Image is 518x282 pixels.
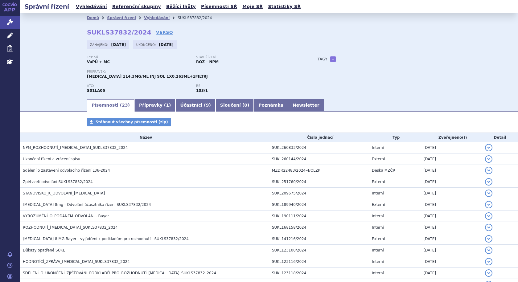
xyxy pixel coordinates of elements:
span: Zahájeno: [90,42,109,47]
a: Vyhledávání [74,2,109,11]
a: Statistiky SŘ [266,2,302,11]
button: detail [485,235,492,243]
a: Sloučení (0) [216,99,254,112]
button: detail [485,212,492,220]
a: Správní řízení [107,16,136,20]
td: [DATE] [421,165,482,176]
td: SUKL141216/2024 [269,233,369,245]
span: SDĚLENÍ_O_UKONČENÍ_ZJIŠŤOVÁNÍ_PODKLADŮ_PRO_ROZHODNUTÍ_EYLEA_SUKLS37832_2024 [23,271,216,275]
button: detail [485,178,492,186]
strong: [DATE] [159,43,174,47]
a: VERSO [156,29,173,35]
p: Typ SŘ: [87,55,190,59]
td: [DATE] [421,245,482,256]
strong: ROZ – NPM [196,60,219,64]
span: 23 [122,103,128,108]
span: [MEDICAL_DATA] 114,3MG/ML INJ SOL 1X0,263ML+1FILTRJ [87,74,208,79]
button: detail [485,144,492,151]
span: STANOVISKO_K_ODVOLÁNÍ_Eylea [23,191,105,195]
td: SUKL251760/2024 [269,176,369,188]
td: MZDR22483/2024-4/OLZP [269,165,369,176]
span: 9 [206,103,209,108]
td: SUKL190111/2024 [269,210,369,222]
a: Stáhnout všechny písemnosti (zip) [87,118,171,126]
strong: VaPÚ + MC [87,60,110,64]
span: 1 [166,103,169,108]
button: detail [485,190,492,197]
td: [DATE] [421,233,482,245]
span: NPM_ROZHODNUTÍ_EYLEA_SUKLS37832_2024 [23,145,128,150]
td: [DATE] [421,142,482,153]
span: Eylea 8mg - Odvolání účasztníka řízení SUKLS37832/2024 [23,202,151,207]
strong: látky k terapii věkem podmíněné makulární degenerace, lok. [196,88,208,93]
span: VYROZUMĚNÍ_O_PODANÉM_ODVOLÁNÍ - Bayer [23,214,109,218]
span: Externí [372,157,385,161]
button: detail [485,167,492,174]
span: Důkazy opatřené SÚKL [23,248,65,252]
p: ATC: [87,84,190,88]
td: [DATE] [421,199,482,210]
th: Číslo jednací [269,133,369,142]
button: detail [485,201,492,208]
span: 0 [244,103,247,108]
a: Domů [87,16,99,20]
td: SUKL123118/2024 [269,268,369,279]
span: Externí [372,202,385,207]
span: Interní [372,271,384,275]
p: Přípravek: [87,70,305,74]
h2: Správní řízení [20,2,74,11]
span: Interní [372,191,384,195]
span: ROZHODNUTÍ_EYLEA_SUKLS37832_2024 [23,225,118,230]
a: Písemnosti (23) [87,99,134,112]
button: detail [485,155,492,163]
a: Moje SŘ [240,2,265,11]
span: Ukončeno: [136,42,157,47]
span: HODNOTÍCÍ_ZPRÁVA_EYLEA_SUKLS37832_2024 [23,260,130,264]
span: Interní [372,145,384,150]
li: SUKLS37832/2024 [178,13,220,22]
th: Typ [369,133,421,142]
span: Interní [372,225,384,230]
span: EYLEA 8 MG Bayer - vyjádření k podkladům pro rozhodnutí - SUKLS37832/2024 [23,237,189,241]
p: RS: [196,84,299,88]
button: detail [485,224,492,231]
th: Zveřejněno [421,133,482,142]
td: [DATE] [421,256,482,268]
span: Ukončení řízení a vrácení spisu [23,157,80,161]
td: [DATE] [421,188,482,199]
abbr: (?) [462,136,467,140]
td: SUKL189940/2024 [269,199,369,210]
button: detail [485,258,492,265]
span: Externí [372,180,385,184]
td: SUKL260144/2024 [269,153,369,165]
a: Referenční skupiny [110,2,163,11]
a: Běžící lhůty [164,2,198,11]
a: + [330,56,336,62]
td: [DATE] [421,153,482,165]
th: Detail [482,133,518,142]
span: Interní [372,260,384,264]
button: detail [485,269,492,277]
td: SUKL209675/2024 [269,188,369,199]
a: Poznámka [254,99,288,112]
td: [DATE] [421,176,482,188]
strong: AFLIBERCEPT [87,88,105,93]
span: Zpětvzetí odvolání SUKLS37832/2024 [23,180,93,184]
strong: [DATE] [111,43,126,47]
span: Interní [372,248,384,252]
a: Písemnosti SŘ [199,2,239,11]
span: Sdělení o zastavení odvolacího řízení L36-2024 [23,168,110,173]
td: [DATE] [421,268,482,279]
span: Interní [372,214,384,218]
td: [DATE] [421,222,482,233]
td: SUKL168158/2024 [269,222,369,233]
td: [DATE] [421,210,482,222]
td: SUKL123116/2024 [269,256,369,268]
a: Účastníci (9) [175,99,215,112]
h3: Tagy [318,55,327,63]
th: Název [20,133,269,142]
span: Deska MZČR [372,168,395,173]
td: SUKL260833/2024 [269,142,369,153]
span: Externí [372,237,385,241]
strong: SUKLS37832/2024 [87,29,151,36]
